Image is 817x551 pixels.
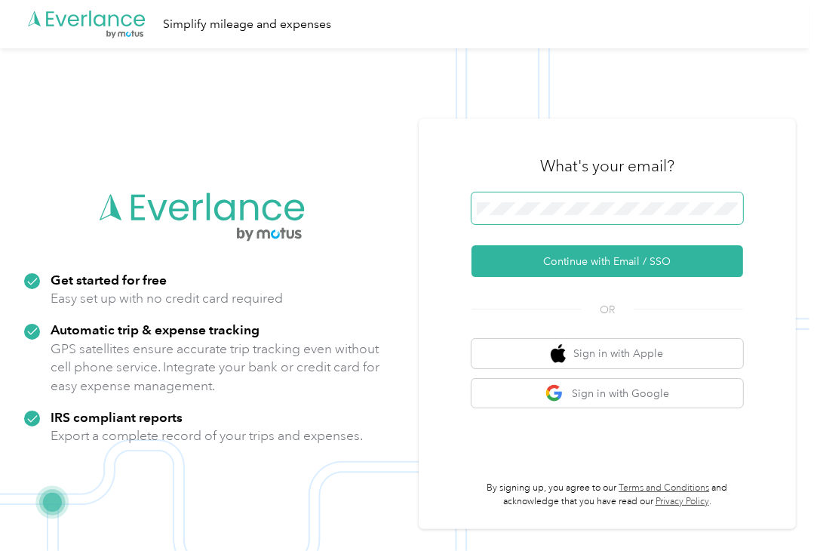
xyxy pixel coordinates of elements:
button: google logoSign in with Google [471,379,743,408]
strong: Get started for free [51,272,167,288]
p: Easy set up with no credit card required [51,289,283,308]
div: Simplify mileage and expenses [163,15,331,34]
a: Terms and Conditions [619,482,709,494]
img: apple logo [551,344,566,363]
button: Continue with Email / SSO [471,245,743,277]
a: Privacy Policy [656,496,709,507]
h3: What's your email? [540,155,674,177]
strong: IRS compliant reports [51,409,183,425]
button: apple logoSign in with Apple [471,339,743,368]
span: OR [581,302,634,318]
p: By signing up, you agree to our and acknowledge that you have read our . [471,482,743,508]
p: GPS satellites ensure accurate trip tracking even without cell phone service. Integrate your bank... [51,340,380,396]
img: google logo [545,384,564,403]
strong: Automatic trip & expense tracking [51,322,260,337]
p: Export a complete record of your trips and expenses. [51,426,363,445]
